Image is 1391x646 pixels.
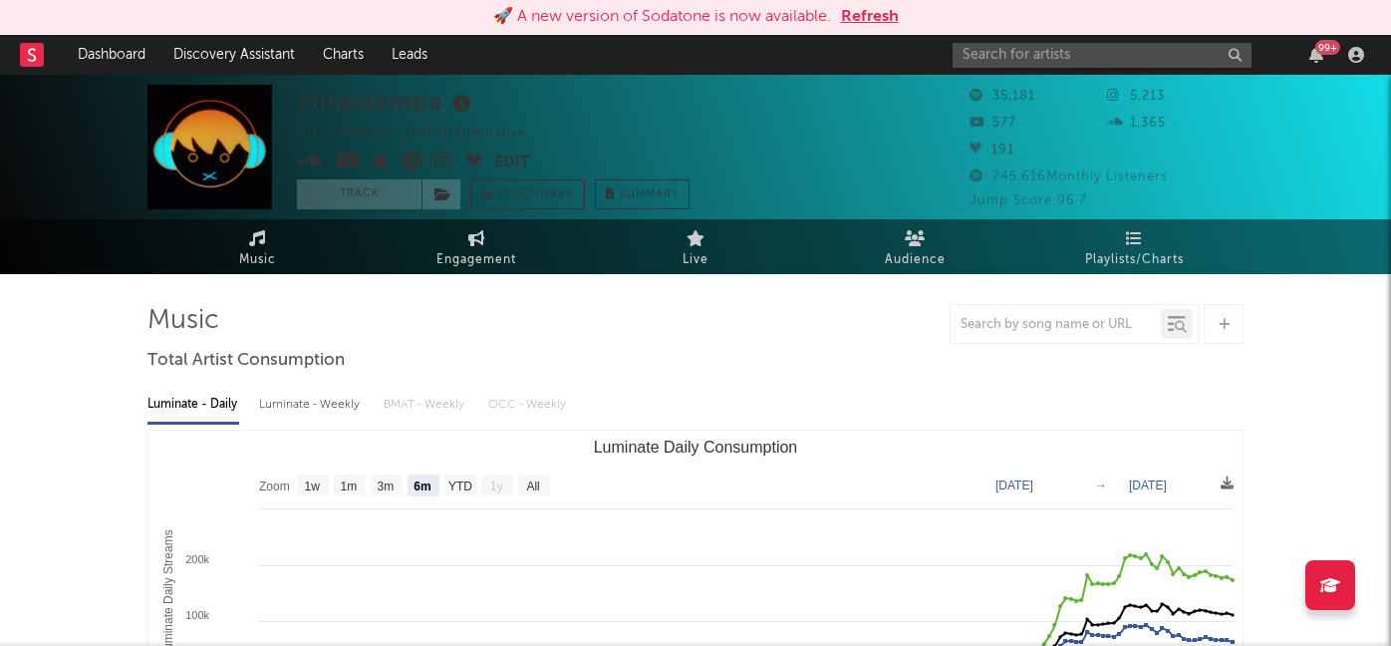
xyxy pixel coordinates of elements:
[498,183,574,207] span: Benchmark
[185,609,209,621] text: 100k
[341,480,358,493] text: 1m
[297,85,476,118] div: Miraidempa
[147,219,367,274] a: Music
[1085,248,1184,272] span: Playlists/Charts
[970,170,1168,183] span: 745,616 Monthly Listeners
[951,317,1161,333] input: Search by song name or URL
[970,117,1016,130] span: 577
[841,5,899,29] button: Refresh
[239,248,276,272] span: Music
[470,179,585,209] a: Benchmark
[147,388,239,422] div: Luminate - Daily
[490,480,503,493] text: 1y
[953,43,1252,68] input: Search for artists
[305,480,321,493] text: 1w
[970,194,1087,207] span: Jump Score: 96.7
[1315,40,1340,55] div: 99 +
[620,189,679,200] span: Summary
[185,553,209,565] text: 200k
[1095,479,1107,492] text: →
[1129,479,1167,492] text: [DATE]
[378,35,441,75] a: Leads
[259,480,290,493] text: Zoom
[885,248,946,272] span: Audience
[378,480,395,493] text: 3m
[594,439,798,456] text: Luminate Daily Consumption
[147,349,345,373] span: Total Artist Consumption
[309,35,378,75] a: Charts
[367,219,586,274] a: Engagement
[1309,47,1323,63] button: 99+
[436,248,516,272] span: Engagement
[995,479,1033,492] text: [DATE]
[448,480,472,493] text: YTD
[297,122,549,146] div: [GEOGRAPHIC_DATA] | Alternative
[595,179,690,209] button: Summary
[586,219,805,274] a: Live
[1107,117,1166,130] span: 1,365
[1107,90,1165,103] span: 5,213
[414,480,430,493] text: 6m
[970,90,1035,103] span: 35,181
[493,5,831,29] div: 🚀 A new version of Sodatone is now available.
[1024,219,1244,274] a: Playlists/Charts
[159,35,309,75] a: Discovery Assistant
[297,179,421,209] button: Track
[259,388,364,422] div: Luminate - Weekly
[526,480,539,493] text: All
[683,248,708,272] span: Live
[805,219,1024,274] a: Audience
[970,144,1014,157] span: 191
[494,151,530,175] button: Edit
[64,35,159,75] a: Dashboard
